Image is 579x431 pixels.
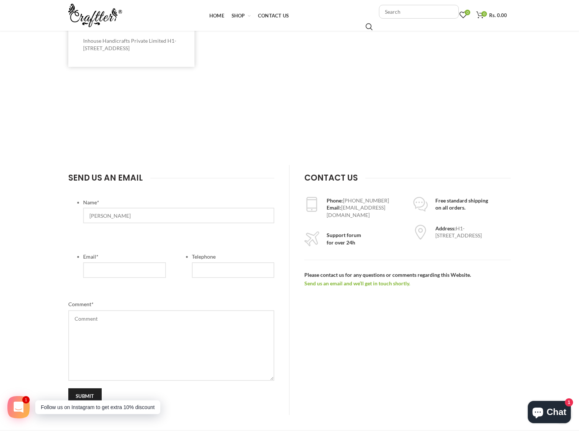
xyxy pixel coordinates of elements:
a: Send us an email and we’ll get in touch shortly. [304,280,410,286]
span: Shop [232,13,245,19]
label: Email [83,253,166,260]
div: [PHONE_NUMBER] [EMAIL_ADDRESS][DOMAIN_NAME] [327,197,402,219]
input: Search [379,5,459,19]
input: Search [366,23,373,30]
label: Comment [68,300,274,308]
strong: for over 24h [327,239,355,246]
span: Home [209,13,224,19]
strong: Support forum [327,232,361,238]
a: Contact Us [254,8,292,23]
span: 0 [465,10,470,15]
label: Name [83,199,274,206]
strong: on all orders. [435,204,465,211]
strong: Email: [327,204,341,211]
span: 0 [481,11,487,17]
a: Home [206,8,228,23]
span: Contact Us [258,13,289,19]
h4: SEND US AN EMAIL [68,172,150,184]
strong: Free standard shipping [435,197,488,204]
a: 0 [456,8,471,23]
a: 0 Rs. 0.00 [472,8,511,23]
span: Inhouse Handicrafts Private Limited H1-[STREET_ADDRESS] [83,38,176,51]
span: Rs. 0.00 [489,12,507,18]
a: Shop [228,8,254,23]
inbox-online-store-chat: Shopify online store chat [526,401,573,425]
span: CONTACT US [304,172,358,184]
label: Telephone [192,253,275,260]
strong: Phone: [327,197,343,204]
strong: Address: [435,225,456,231]
div: H1-[STREET_ADDRESS] [435,225,511,239]
input: submit [68,388,102,404]
strong: Please contact us for any questions or comments regarding this Website. [304,272,471,286]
